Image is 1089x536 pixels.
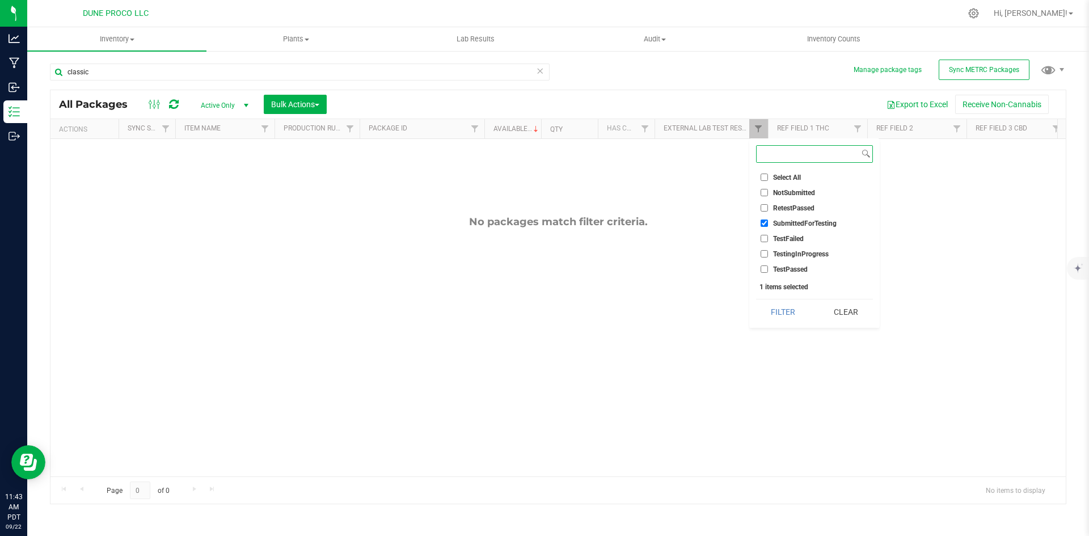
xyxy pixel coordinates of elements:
a: Inventory [27,27,206,51]
p: 11:43 AM PDT [5,492,22,522]
span: Plants [207,34,385,44]
a: Filter [749,119,768,138]
a: Production Run [284,124,341,132]
span: Inventory [27,34,206,44]
span: All Packages [59,98,139,111]
p: 09/22 [5,522,22,531]
a: Ref Field 3 CBD [976,124,1027,132]
a: Sync Status [128,124,171,132]
button: Sync METRC Packages [939,60,1029,80]
span: Inventory Counts [792,34,876,44]
iframe: Resource center [11,445,45,479]
a: Filter [157,119,175,138]
inline-svg: Manufacturing [9,57,20,69]
span: Sync METRC Packages [949,66,1019,74]
span: NotSubmitted [773,189,815,196]
th: Has COA [598,119,655,139]
a: Ref Field 1 THC [777,124,829,132]
a: Filter [466,119,484,138]
input: RetestPassed [761,204,768,212]
div: Manage settings [966,8,981,19]
inline-svg: Inventory [9,106,20,117]
span: RetestPassed [773,205,814,212]
input: Search [757,146,859,162]
a: Inventory Counts [744,27,923,51]
span: Select All [773,174,801,181]
a: Lab Results [386,27,565,51]
input: TestPassed [761,265,768,273]
a: Qty [550,125,563,133]
button: Filter [756,299,811,324]
a: Available [493,125,541,133]
span: TestingInProgress [773,251,829,258]
button: Export to Excel [879,95,955,114]
a: Filter [256,119,275,138]
div: No packages match filter criteria. [50,216,1066,228]
button: Receive Non-Cannabis [955,95,1049,114]
input: Select All [761,174,768,181]
div: Actions [59,125,114,133]
inline-svg: Inbound [9,82,20,93]
button: Clear [818,299,873,324]
a: Plants [206,27,386,51]
span: TestFailed [773,235,804,242]
a: Filter [341,119,360,138]
a: Filter [849,119,867,138]
span: SubmittedForTesting [773,220,837,227]
a: External Lab Test Result [664,124,753,132]
span: Lab Results [441,34,510,44]
span: Hi, [PERSON_NAME]! [994,9,1067,18]
span: Bulk Actions [271,100,319,109]
inline-svg: Outbound [9,130,20,142]
input: TestFailed [761,235,768,242]
span: DUNE PROCO LLC [83,9,149,18]
button: Manage package tags [854,65,922,75]
input: TestingInProgress [761,250,768,258]
a: Filter [1047,119,1066,138]
span: Clear [536,64,544,78]
a: Package ID [369,124,407,132]
span: TestPassed [773,266,808,273]
a: Filter [636,119,655,138]
input: Search Package ID, Item Name, SKU, Lot or Part Number... [50,64,550,81]
a: Audit [565,27,744,51]
a: Ref Field 2 [876,124,913,132]
span: Page of 0 [97,482,179,499]
inline-svg: Analytics [9,33,20,44]
input: NotSubmitted [761,189,768,196]
div: 1 items selected [759,283,869,291]
span: Audit [565,34,744,44]
button: Bulk Actions [264,95,327,114]
a: Filter [948,119,966,138]
span: No items to display [977,482,1054,499]
input: SubmittedForTesting [761,220,768,227]
a: Item Name [184,124,221,132]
